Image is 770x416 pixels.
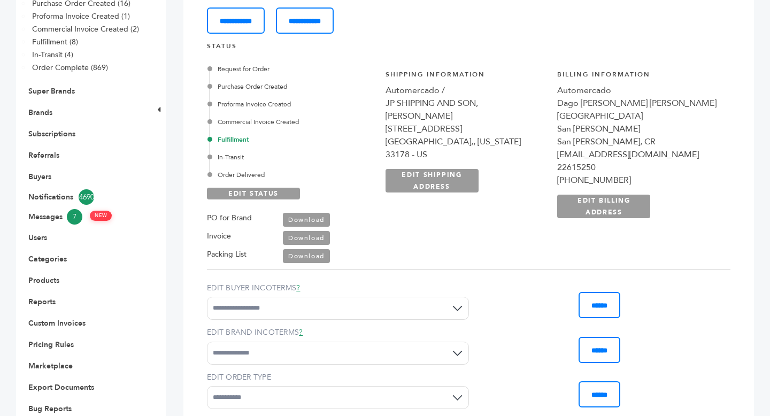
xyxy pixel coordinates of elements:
[32,24,139,34] a: Commercial Invoice Created (2)
[28,297,56,307] a: Reports
[28,107,52,118] a: Brands
[557,70,719,84] h4: Billing Information
[210,117,374,127] div: Commercial Invoice Created
[386,122,547,135] div: [STREET_ADDRESS]
[32,63,108,73] a: Order Complete (869)
[28,209,137,225] a: Messages7 NEW
[557,195,650,218] a: EDIT BILLING ADDRESS
[67,209,82,225] span: 7
[283,249,330,263] a: Download
[557,110,719,122] div: [GEOGRAPHIC_DATA]
[32,50,73,60] a: In-Transit (4)
[28,404,72,414] a: Bug Reports
[28,233,47,243] a: Users
[28,318,86,328] a: Custom Invoices
[28,86,75,96] a: Super Brands
[557,122,719,135] div: San [PERSON_NAME]
[210,64,374,74] div: Request for Order
[299,327,303,337] a: ?
[386,70,547,84] h4: Shipping Information
[28,340,74,350] a: Pricing Rules
[207,212,252,225] label: PO for Brand
[207,230,231,243] label: Invoice
[207,42,730,56] h4: STATUS
[386,97,547,122] div: JP SHIPPING AND SON, [PERSON_NAME]
[207,372,469,383] label: EDIT ORDER TYPE
[32,37,78,47] a: Fulfillment (8)
[386,169,479,192] a: EDIT SHIPPING ADDRESS
[79,189,94,205] span: 4690
[386,84,547,97] div: Automercado /
[28,189,137,205] a: Notifications4690
[557,97,719,110] div: Dago [PERSON_NAME] [PERSON_NAME]
[207,248,247,261] label: Packing List
[210,152,374,162] div: In-Transit
[207,327,469,338] label: EDIT BRAND INCOTERMS
[28,361,73,371] a: Marketplace
[207,283,469,294] label: EDIT BUYER INCOTERMS
[386,135,547,161] div: [GEOGRAPHIC_DATA],, [US_STATE] 33178 - US
[210,135,374,144] div: Fulfillment
[28,150,59,160] a: Referrals
[210,170,374,180] div: Order Delivered
[557,84,719,97] div: Automercado
[28,275,59,286] a: Products
[28,172,51,182] a: Buyers
[28,129,75,139] a: Subscriptions
[283,213,330,227] a: Download
[28,254,67,264] a: Categories
[283,231,330,245] a: Download
[90,211,112,221] span: NEW
[28,382,94,392] a: Export Documents
[296,283,300,293] a: ?
[557,174,719,187] div: [PHONE_NUMBER]
[557,161,719,174] div: 22615250
[210,99,374,109] div: Proforma Invoice Created
[557,148,719,161] div: [EMAIL_ADDRESS][DOMAIN_NAME]
[210,82,374,91] div: Purchase Order Created
[207,188,300,199] a: EDIT STATUS
[32,11,130,21] a: Proforma Invoice Created (1)
[557,135,719,148] div: San [PERSON_NAME], CR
